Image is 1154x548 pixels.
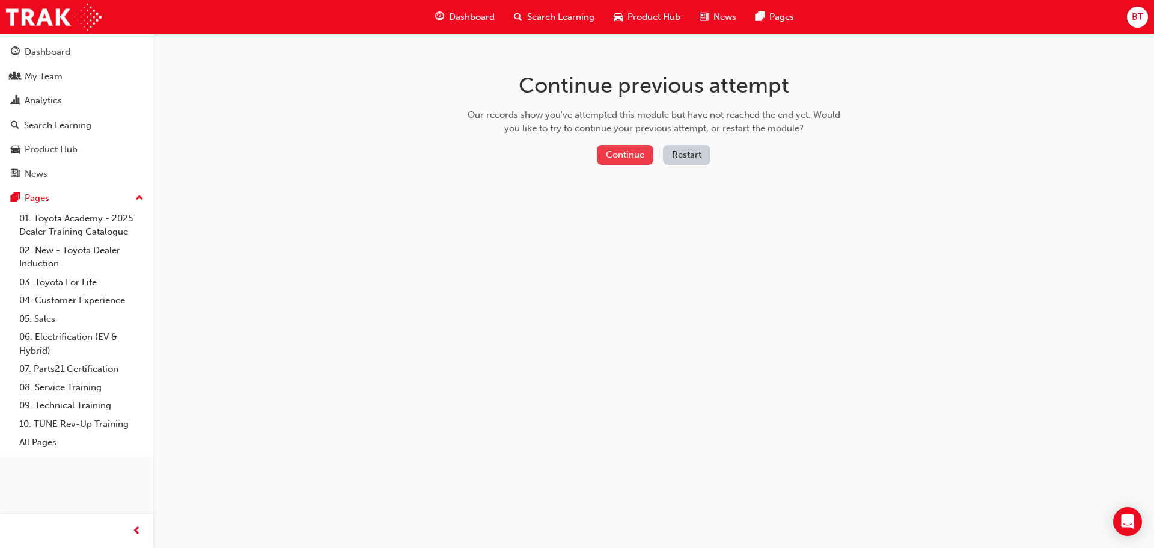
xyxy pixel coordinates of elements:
[14,310,148,328] a: 05. Sales
[690,5,746,29] a: news-iconNews
[14,328,148,360] a: 06. Electrification (EV & Hybrid)
[14,378,148,397] a: 08. Service Training
[5,187,148,209] button: Pages
[756,10,765,25] span: pages-icon
[25,94,62,108] div: Analytics
[5,66,148,88] a: My Team
[14,433,148,452] a: All Pages
[14,209,148,241] a: 01. Toyota Academy - 2025 Dealer Training Catalogue
[5,138,148,161] a: Product Hub
[463,72,844,99] h1: Continue previous attempt
[11,193,20,204] span: pages-icon
[25,191,49,205] div: Pages
[11,47,20,58] span: guage-icon
[527,10,594,24] span: Search Learning
[5,41,148,63] a: Dashboard
[746,5,804,29] a: pages-iconPages
[463,108,844,135] div: Our records show you've attempted this module but have not reached the end yet. Would you like to...
[597,145,653,165] button: Continue
[5,114,148,137] a: Search Learning
[14,360,148,378] a: 07. Parts21 Certification
[135,191,144,206] span: up-icon
[14,415,148,434] a: 10. TUNE Rev-Up Training
[769,10,794,24] span: Pages
[11,96,20,106] span: chart-icon
[14,241,148,273] a: 02. New - Toyota Dealer Induction
[11,169,20,180] span: news-icon
[1113,507,1142,536] div: Open Intercom Messenger
[426,5,504,29] a: guage-iconDashboard
[449,10,495,24] span: Dashboard
[504,5,604,29] a: search-iconSearch Learning
[25,70,63,84] div: My Team
[1132,10,1143,24] span: BT
[713,10,736,24] span: News
[627,10,680,24] span: Product Hub
[25,167,47,181] div: News
[6,4,102,31] img: Trak
[14,396,148,415] a: 09. Technical Training
[700,10,709,25] span: news-icon
[25,45,70,59] div: Dashboard
[604,5,690,29] a: car-iconProduct Hub
[514,10,522,25] span: search-icon
[132,524,141,539] span: prev-icon
[14,291,148,310] a: 04. Customer Experience
[14,273,148,292] a: 03. Toyota For Life
[1127,7,1148,28] button: BT
[5,163,148,185] a: News
[663,145,710,165] button: Restart
[5,90,148,112] a: Analytics
[25,143,78,156] div: Product Hub
[24,119,91,132] div: Search Learning
[435,10,444,25] span: guage-icon
[11,144,20,155] span: car-icon
[11,120,19,131] span: search-icon
[614,10,623,25] span: car-icon
[5,38,148,187] button: DashboardMy TeamAnalyticsSearch LearningProduct HubNews
[11,72,20,82] span: people-icon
